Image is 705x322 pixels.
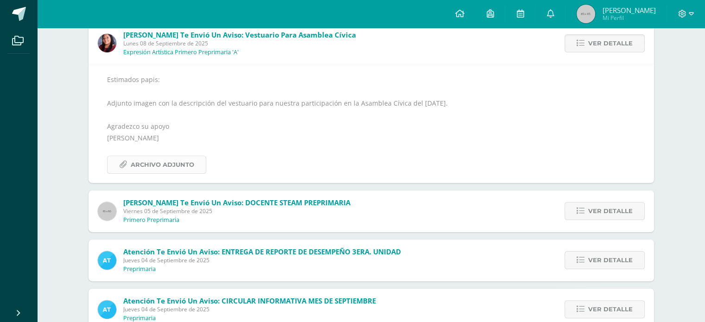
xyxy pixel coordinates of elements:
[588,35,633,52] span: Ver detalle
[123,256,401,264] span: Jueves 04 de Septiembre de 2025
[123,49,239,56] p: Expresión Artística Primero Preprimaria 'A'
[602,14,655,22] span: Mi Perfil
[123,265,156,273] p: Preprimaria
[123,39,356,47] span: Lunes 08 de Septiembre de 2025
[123,216,179,224] p: Primero Preprimaria
[588,252,633,269] span: Ver detalle
[588,202,633,220] span: Ver detalle
[123,30,356,39] span: [PERSON_NAME] te envió un aviso: Vestuario para Asamblea Cívica
[98,34,116,52] img: 5f31f3d2da0d8e12ced4c0d19d963cfa.png
[123,296,376,305] span: Atención te envió un aviso: CIRCULAR INFORMATIVA MES DE SEPTIEMBRE
[98,202,116,221] img: 60x60
[588,301,633,318] span: Ver detalle
[123,305,376,313] span: Jueves 04 de Septiembre de 2025
[577,5,595,23] img: 45x45
[131,156,194,173] span: Archivo Adjunto
[123,247,401,256] span: Atención te envió un aviso: ENTREGA DE REPORTE DE DESEMPEÑO 3ERA. UNIDAD
[98,300,116,319] img: 9fc725f787f6a993fc92a288b7a8b70c.png
[123,198,350,207] span: [PERSON_NAME] te envió un aviso: DOCENTE STEAM PREPRIMARIA
[107,156,206,174] a: Archivo Adjunto
[123,207,350,215] span: Viernes 05 de Septiembre de 2025
[98,251,116,270] img: 9fc725f787f6a993fc92a288b7a8b70c.png
[123,315,156,322] p: Preprimaria
[602,6,655,15] span: [PERSON_NAME]
[107,74,635,173] div: Estimados papis: Adjunto imagen con la descripción del vestuario para nuestra participación en la...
